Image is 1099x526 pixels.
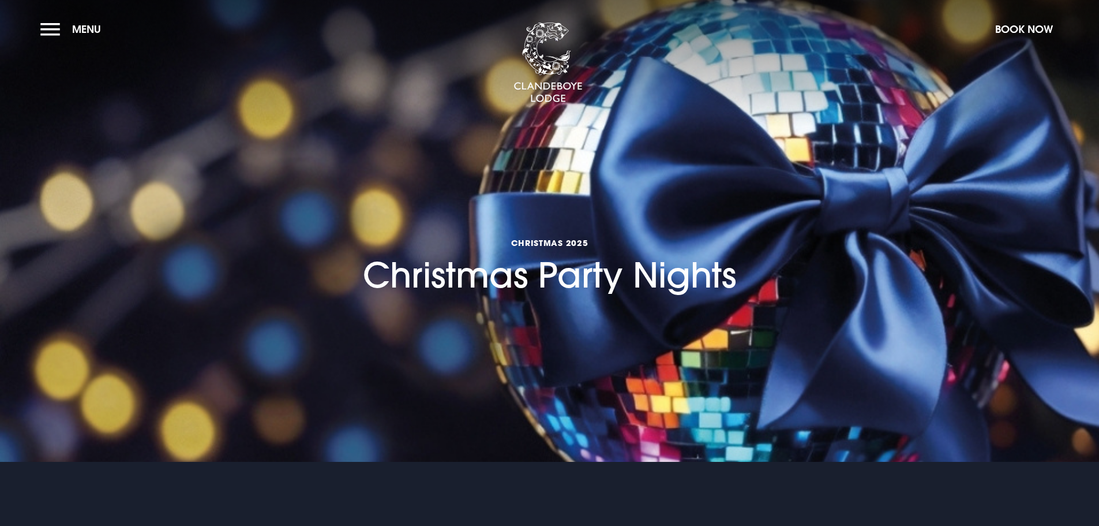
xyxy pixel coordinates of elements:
span: Christmas 2025 [363,237,736,248]
span: Menu [72,23,101,36]
button: Menu [40,17,107,42]
h1: Christmas Party Nights [363,172,736,296]
img: Clandeboye Lodge [513,23,583,103]
button: Book Now [989,17,1059,42]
